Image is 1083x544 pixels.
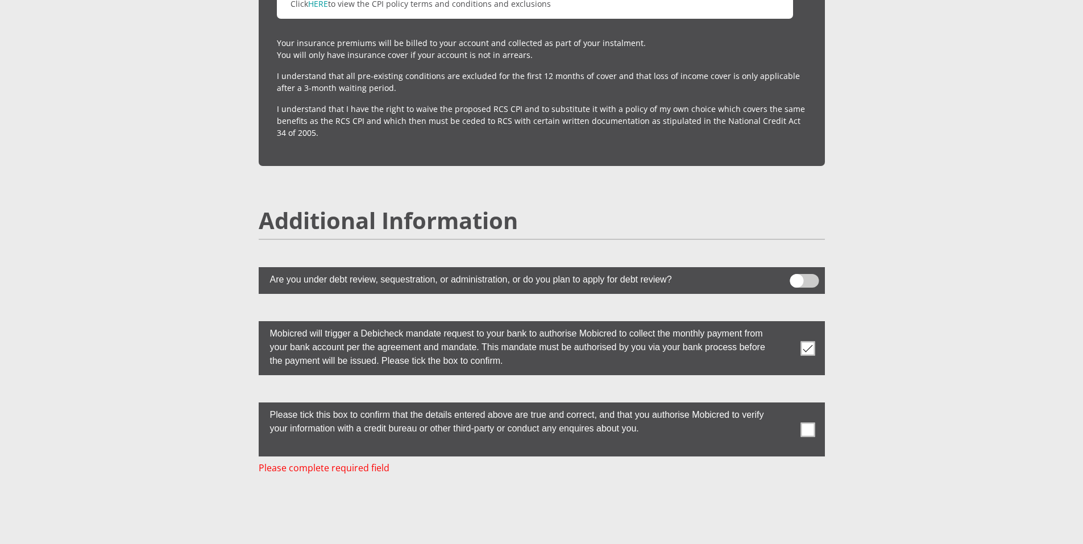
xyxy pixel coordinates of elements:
p: I understand that all pre-existing conditions are excluded for the first 12 months of cover and t... [277,70,807,94]
p: Your insurance premiums will be billed to your account and collected as part of your instalment. ... [277,37,807,61]
p: I understand that I have the right to waive the proposed RCS CPI and to substitute it with a poli... [277,103,807,139]
label: Please tick this box to confirm that the details entered above are true and correct, and that you... [259,402,768,438]
span: Please complete required field [259,461,389,475]
h2: Additional Information [259,207,825,234]
label: Mobicred will trigger a Debicheck mandate request to your bank to authorise Mobicred to collect t... [259,321,768,371]
label: Are you under debt review, sequestration, or administration, or do you plan to apply for debt rev... [259,267,768,289]
iframe: reCAPTCHA [455,484,628,528]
